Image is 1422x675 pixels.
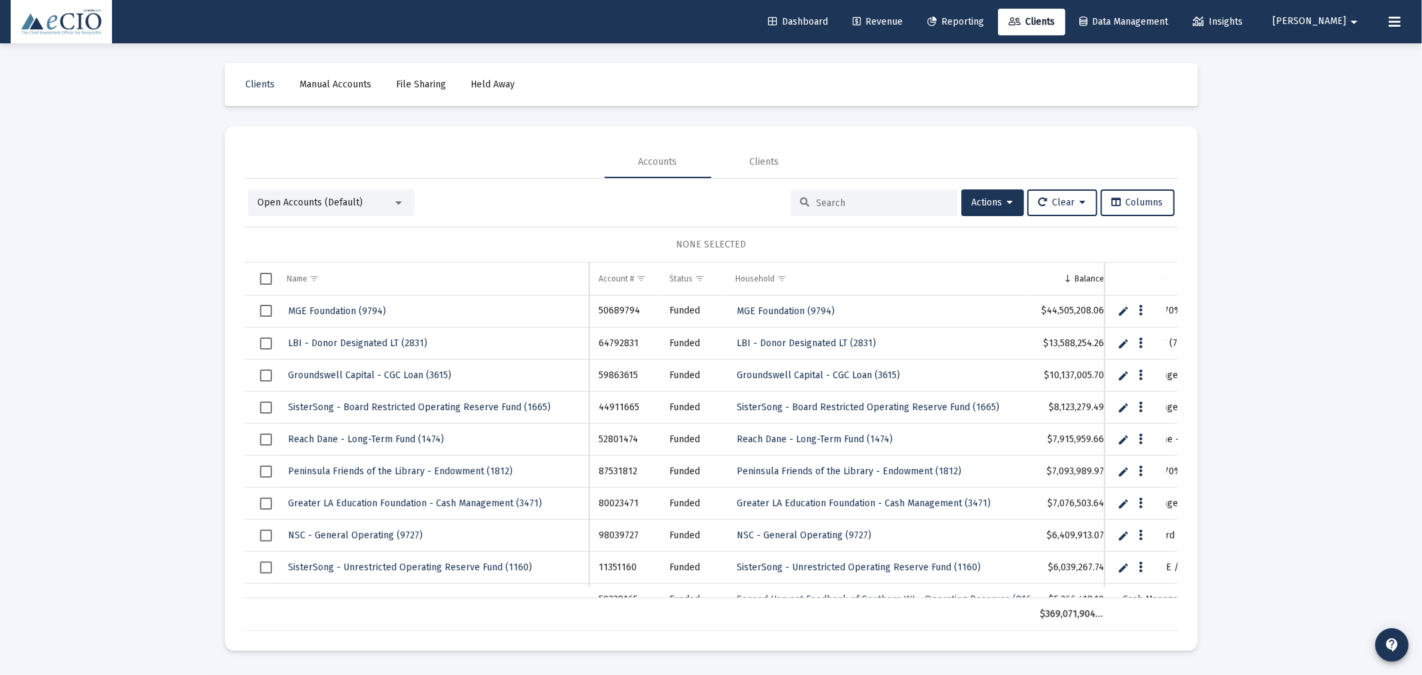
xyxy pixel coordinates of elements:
a: Insights [1182,9,1253,35]
td: 44911665 [589,392,660,424]
td: $13,588,254.26 [1031,327,1113,360]
div: Name [287,273,308,284]
td: $7,915,959.66 [1031,424,1113,456]
td: $8,123,279.49 [1031,392,1113,424]
td: Column Name [278,263,590,295]
span: Columns [1112,197,1163,208]
a: Reach Dane - Long-Term Fund (1474) [735,430,894,449]
td: $5,366,418.10 [1031,584,1113,616]
span: Data Management [1079,16,1168,27]
td: 80023471 [589,488,660,520]
td: Column Balance [1031,263,1113,295]
span: MGE Foundation (9794) [737,305,835,317]
span: MGE Foundation (9794) [289,305,387,317]
a: Clients [998,9,1065,35]
div: Select row [260,337,272,350]
span: Show filter options for column 'Account #' [636,273,646,283]
td: 52801474 [589,424,660,456]
span: Show filter options for column 'Name' [310,273,320,283]
span: Clients [246,79,275,90]
span: Actions [972,197,1013,208]
span: SisterSong - Board Restricted Operating Reserve Fund (1665) [737,402,999,413]
span: Groundswell Capital - CGC Loan (3615) [289,370,452,381]
a: Edit [1117,337,1129,350]
mat-icon: contact_support [1384,637,1400,653]
button: [PERSON_NAME] [1257,8,1378,35]
div: Balance [1075,273,1104,284]
a: Data Management [1069,9,1179,35]
td: 11351160 [589,552,660,584]
td: 59863615 [589,360,660,392]
a: MGE Foundation (9794) [287,301,388,321]
div: Select row [260,466,272,478]
td: Reach Dane - Long-Term Fund (60% Equity) [1113,424,1220,456]
a: Edit [1117,370,1129,382]
div: $369,071,904.29 [1040,608,1104,621]
td: NSC - Board Reserve & General Operating (20% Equity) [1113,520,1220,552]
a: Clients [235,71,286,98]
td: Column Account # [589,263,660,295]
a: Edit [1117,466,1129,478]
td: Cash Management (0% Equity) [1113,488,1220,520]
img: Dashboard [21,9,102,35]
div: NONE SELECTED [255,238,1167,251]
span: Greater LA Education Foundation - Cash Management (3471) [737,498,991,509]
td: $7,076,503.64 [1031,488,1113,520]
td: Column Status [660,263,726,295]
button: Actions [961,189,1024,216]
div: Household [735,273,775,284]
div: Select row [260,498,272,510]
div: Select row [260,305,272,317]
span: Open Accounts (Default) [258,197,363,208]
input: Search [817,197,947,209]
div: Select row [260,370,272,382]
span: Show filter options for column 'Household' [777,273,787,283]
span: File Sharing [397,79,447,90]
a: Edit [1117,305,1129,317]
a: Greater LA Education Foundation - Cash Management (3471) [287,494,544,513]
a: NSC - General Operating (9727) [287,526,425,545]
span: Dashboard [768,16,828,27]
button: Columns [1101,189,1175,216]
a: File Sharing [386,71,457,98]
a: Edit [1117,434,1129,446]
td: $44,505,208.06 [1031,295,1113,327]
a: Peninsula Friends of the Library - Endowment (1812) [735,462,963,481]
div: Select row [260,402,272,414]
a: Revenue [842,9,913,35]
div: Select row [260,434,272,446]
div: Select row [260,562,272,574]
td: 20% E / 80% FI [1113,552,1220,584]
div: Funded [669,593,717,606]
div: Funded [669,337,717,350]
div: Funded [669,529,717,542]
span: Peninsula Friends of the Library - Endowment (1812) [737,466,961,477]
a: Groundswell Capital - CGC Loan (3615) [735,366,901,385]
a: Groundswell Capital - CGC Loan (3615) [287,366,453,385]
a: Edit [1117,562,1129,574]
a: Dashboard [757,9,839,35]
td: Standard 70% Equity [1113,456,1220,488]
a: SisterSong - Board Restricted Operating Reserve Fund (1665) [287,398,553,417]
a: Reach Dane - Long-Term Fund (1474) [287,430,446,449]
div: Select row [260,530,272,542]
a: SisterSong - Unrestricted Operating Reserve Fund (1160) [735,558,982,577]
td: Cash Management (0% Equity) [1113,392,1220,424]
td: $6,039,267.74 [1031,552,1113,584]
div: Select all [260,273,272,285]
a: Edit [1117,498,1129,510]
span: LBI - Donor Designated LT (2831) [737,337,876,349]
a: Reporting [917,9,995,35]
a: Greater LA Education Foundation - Cash Management (3471) [735,494,992,513]
td: $6,409,913.07 [1031,520,1113,552]
td: LBI - DDLT (70% Equity) [1113,327,1220,360]
span: Clients [1009,16,1055,27]
span: Manual Accounts [300,79,372,90]
td: 87531812 [589,456,660,488]
span: SisterSong - Unrestricted Operating Reserve Fund (1160) [289,562,533,573]
td: 64792831 [589,327,660,360]
a: Manual Accounts [289,71,383,98]
a: Edit [1117,530,1129,542]
div: Clients [750,155,779,169]
td: Standard 70% Equity [1113,295,1220,327]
